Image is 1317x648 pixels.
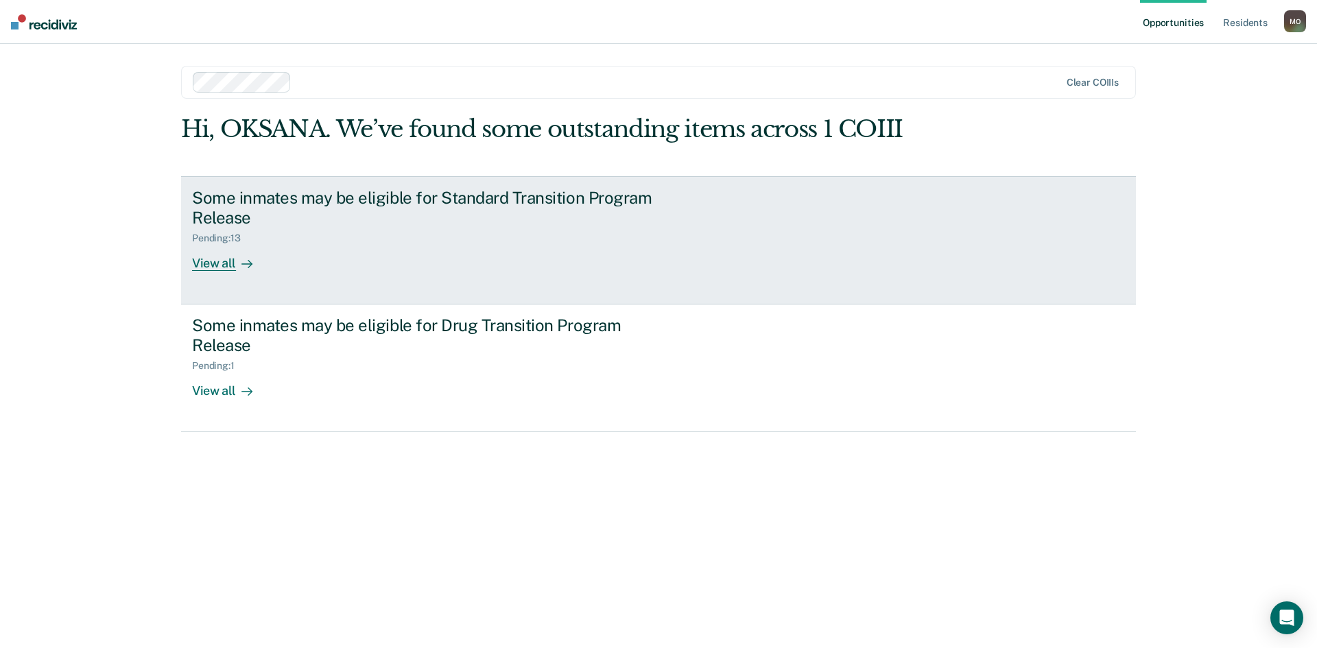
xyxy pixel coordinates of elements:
a: Some inmates may be eligible for Drug Transition Program ReleasePending:1View all [181,304,1136,432]
div: Open Intercom Messenger [1270,601,1303,634]
button: MO [1284,10,1306,32]
div: Pending : 1 [192,360,246,372]
img: Recidiviz [11,14,77,29]
div: View all [192,372,269,398]
div: M O [1284,10,1306,32]
div: Pending : 13 [192,232,252,244]
div: Some inmates may be eligible for Drug Transition Program Release [192,315,674,355]
div: Clear COIIIs [1067,77,1119,88]
div: Hi, OKSANA. We’ve found some outstanding items across 1 COIII [181,115,945,143]
div: View all [192,244,269,271]
div: Some inmates may be eligible for Standard Transition Program Release [192,188,674,228]
a: Some inmates may be eligible for Standard Transition Program ReleasePending:13View all [181,176,1136,304]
